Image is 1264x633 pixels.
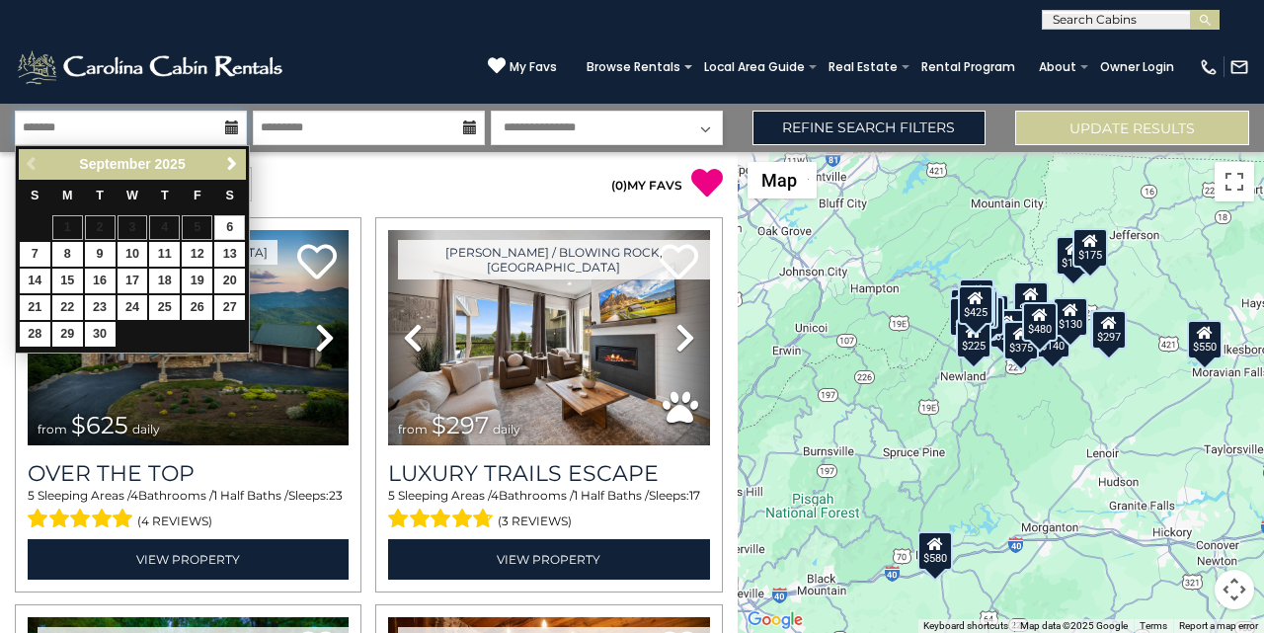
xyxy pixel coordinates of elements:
div: $130 [1053,297,1088,337]
span: (4 reviews) [137,509,212,534]
span: 2025 [155,156,186,172]
span: Monday [62,189,73,202]
span: Saturday [226,189,234,202]
a: Open this area in Google Maps (opens a new window) [743,607,808,633]
button: Keyboard shortcuts [923,619,1008,633]
span: $297 [432,411,489,439]
div: $175 [1072,227,1108,267]
span: (3 reviews) [498,509,572,534]
a: Rental Program [911,53,1025,81]
a: 19 [182,269,212,293]
div: $125 [959,277,994,317]
h3: Over The Top [28,460,349,487]
span: 4 [491,488,499,503]
div: $140 [1035,318,1070,357]
a: 17 [118,269,148,293]
a: Browse Rentals [577,53,690,81]
button: Toggle fullscreen view [1215,162,1254,201]
span: Map data ©2025 Google [1020,620,1128,631]
span: 0 [615,178,623,193]
span: from [398,422,428,436]
span: Next [224,156,240,172]
span: from [38,422,67,436]
span: September [79,156,150,172]
a: My Favs [488,56,557,77]
img: thumbnail_168695581.jpeg [388,230,709,445]
span: daily [493,422,520,436]
div: $480 [1022,301,1058,341]
a: 20 [214,269,245,293]
span: Thursday [161,189,169,202]
a: Add to favorites [297,242,337,284]
a: Local Area Guide [694,53,815,81]
a: Refine Search Filters [752,111,987,145]
span: 17 [689,488,700,503]
a: Real Estate [819,53,908,81]
span: 5 [388,488,395,503]
span: 1 Half Baths / [574,488,649,503]
a: 21 [20,295,50,320]
a: 13 [214,242,245,267]
span: $625 [71,411,128,439]
div: $425 [958,284,993,324]
a: 7 [20,242,50,267]
a: View Property [28,539,349,580]
a: View Property [388,539,709,580]
div: $375 [1004,320,1040,359]
a: 12 [182,242,212,267]
a: 26 [182,295,212,320]
span: 5 [28,488,35,503]
a: 30 [85,322,116,347]
a: 25 [149,295,180,320]
span: 23 [329,488,343,503]
a: (0)MY FAVS [611,178,682,193]
div: $550 [1187,319,1223,358]
a: 27 [214,295,245,320]
a: 8 [52,242,83,267]
a: About [1029,53,1086,81]
img: mail-regular-white.png [1229,57,1249,77]
span: Friday [194,189,201,202]
div: Sleeping Areas / Bathrooms / Sleeps: [388,487,709,534]
a: 28 [20,322,50,347]
span: Wednesday [126,189,138,202]
a: 11 [149,242,180,267]
a: [PERSON_NAME] / Blowing Rock, [GEOGRAPHIC_DATA] [398,240,709,279]
a: 22 [52,295,83,320]
span: Tuesday [96,189,104,202]
a: 16 [85,269,116,293]
div: $230 [989,308,1025,348]
a: Luxury Trails Escape [388,460,709,487]
button: Change map style [748,162,817,198]
span: 1 Half Baths / [213,488,288,503]
span: ( ) [611,178,627,193]
button: Update Results [1015,111,1249,145]
div: $297 [1092,310,1128,350]
a: 15 [52,269,83,293]
div: Sleeping Areas / Bathrooms / Sleeps: [28,487,349,534]
div: $225 [957,319,992,358]
a: 6 [214,215,245,240]
a: Next [219,152,244,177]
div: $580 [918,530,954,570]
a: 29 [52,322,83,347]
div: $230 [950,296,986,336]
img: White-1-2.png [15,47,288,87]
img: phone-regular-white.png [1199,57,1219,77]
a: Owner Login [1090,53,1184,81]
span: My Favs [510,58,557,76]
span: Sunday [31,189,39,202]
span: Map [761,170,797,191]
img: Google [743,607,808,633]
a: Terms (opens in new tab) [1140,620,1167,631]
div: $175 [1056,236,1091,276]
button: Map camera controls [1215,570,1254,609]
a: 23 [85,295,116,320]
a: Report a map error [1179,620,1258,631]
a: 9 [85,242,116,267]
a: 14 [20,269,50,293]
a: 24 [118,295,148,320]
div: $349 [1013,281,1049,321]
a: 18 [149,269,180,293]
